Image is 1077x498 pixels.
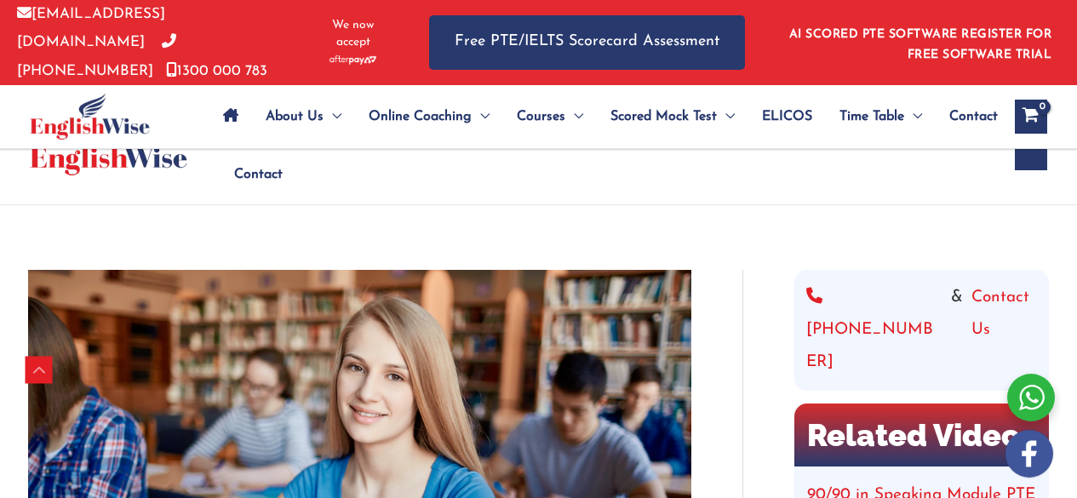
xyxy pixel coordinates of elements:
[30,93,150,140] img: cropped-ew-logo
[565,87,583,146] span: Menu Toggle
[794,404,1049,467] h2: Related Video
[806,282,1037,379] div: &
[329,55,376,65] img: Afterpay-Logo
[1005,430,1053,478] img: white-facebook.png
[17,7,165,49] a: [EMAIL_ADDRESS][DOMAIN_NAME]
[503,87,597,146] a: CoursesMenu Toggle
[904,87,922,146] span: Menu Toggle
[209,87,998,146] nav: Site Navigation: Main Menu
[319,17,387,51] span: We now accept
[826,87,936,146] a: Time TableMenu Toggle
[971,282,1037,379] a: Contact Us
[610,87,717,146] span: Scored Mock Test
[936,87,998,146] a: Contact
[221,145,283,204] a: Contact
[234,145,283,204] span: Contact
[762,87,812,146] span: ELICOS
[949,87,998,146] span: Contact
[1015,100,1047,134] a: View Shopping Cart, empty
[472,87,490,146] span: Menu Toggle
[517,87,565,146] span: Courses
[779,14,1060,70] aside: Header Widget 1
[355,87,503,146] a: Online CoachingMenu Toggle
[789,28,1052,61] a: AI SCORED PTE SOFTWARE REGISTER FOR FREE SOFTWARE TRIAL
[717,87,735,146] span: Menu Toggle
[369,87,472,146] span: Online Coaching
[252,87,355,146] a: About UsMenu Toggle
[266,87,324,146] span: About Us
[806,282,942,379] a: [PHONE_NUMBER]
[429,15,745,69] a: Free PTE/IELTS Scorecard Assessment
[748,87,826,146] a: ELICOS
[17,35,176,77] a: [PHONE_NUMBER]
[597,87,748,146] a: Scored Mock TestMenu Toggle
[166,64,267,78] a: 1300 000 783
[324,87,341,146] span: Menu Toggle
[839,87,904,146] span: Time Table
